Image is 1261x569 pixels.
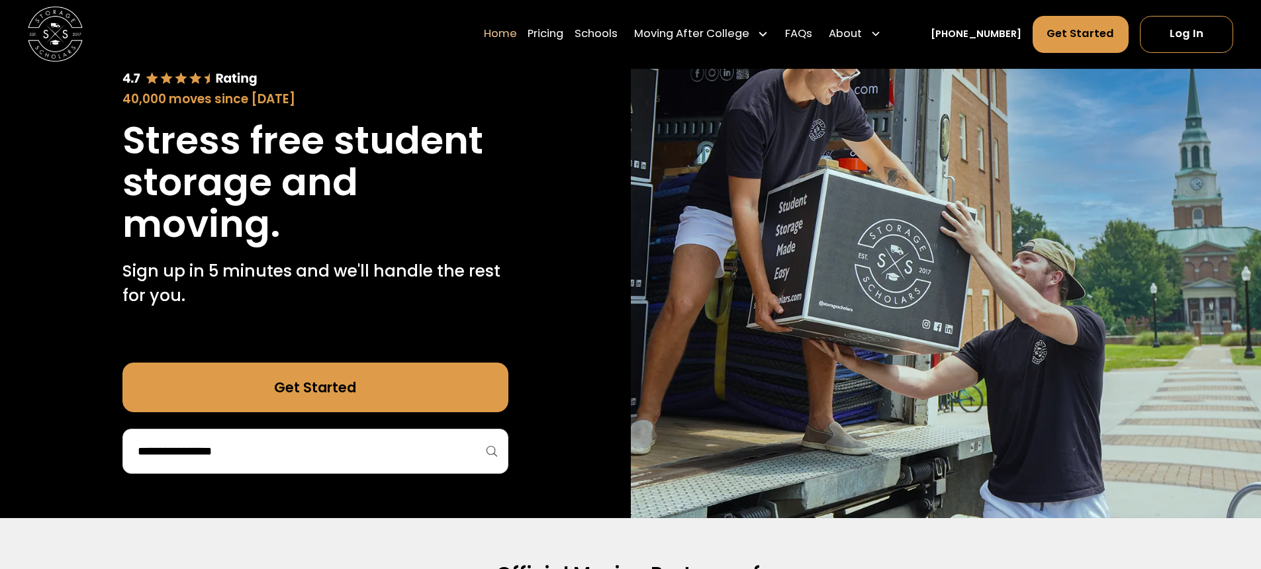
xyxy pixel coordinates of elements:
div: Moving After College [634,26,749,43]
h1: Stress free student storage and moving. [122,120,508,245]
div: About [829,26,862,43]
div: About [823,15,887,54]
a: Home [484,15,517,54]
div: 40,000 moves since [DATE] [122,90,508,109]
a: Schools [575,15,618,54]
a: Log In [1140,16,1233,53]
div: Moving After College [629,15,774,54]
p: Sign up in 5 minutes and we'll handle the rest for you. [122,259,508,308]
img: Storage Scholars main logo [28,7,83,62]
a: Get Started [122,363,508,412]
a: Get Started [1033,16,1129,53]
a: Pricing [528,15,563,54]
a: FAQs [785,15,812,54]
a: [PHONE_NUMBER] [931,27,1021,42]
